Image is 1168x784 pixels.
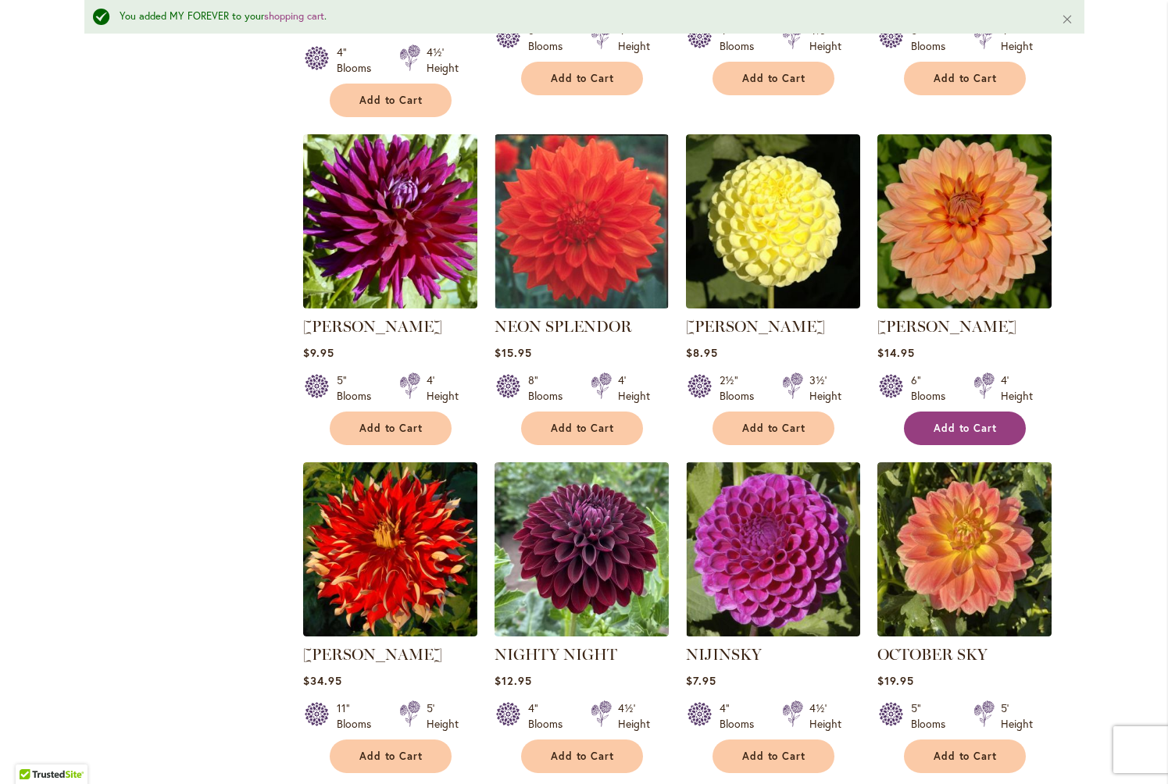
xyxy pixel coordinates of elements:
span: Add to Cart [742,72,806,85]
img: Nighty Night [495,462,669,636]
div: 4' Height [1001,372,1033,404]
a: NADINE JESSIE [303,297,477,312]
div: 2½" Blooms [720,372,763,404]
span: $8.95 [686,345,718,360]
a: October Sky [877,625,1052,640]
a: NIGHTY NIGHT [495,645,617,664]
div: 5' Height [1001,700,1033,732]
a: [PERSON_NAME] [877,317,1016,336]
span: Add to Cart [934,72,998,85]
div: 5" Blooms [911,700,955,732]
span: $34.95 [303,673,342,688]
a: NIJINSKY [686,645,762,664]
button: Add to Cart [713,739,834,773]
div: 3½' Height [809,372,841,404]
button: Add to Cart [904,739,1026,773]
span: Add to Cart [934,422,998,435]
button: Add to Cart [330,412,452,445]
a: NETTIE [686,297,860,312]
div: 8" Blooms [528,23,572,54]
span: $12.95 [495,673,532,688]
a: [PERSON_NAME] [686,317,825,336]
span: Add to Cart [551,422,615,435]
div: 5" Blooms [337,372,380,404]
div: 4' Height [427,372,459,404]
div: You added MY FOREVER to your . [120,9,1038,24]
div: 8" Blooms [528,372,572,404]
div: 4½' Height [809,700,841,732]
button: Add to Cart [904,62,1026,95]
a: [PERSON_NAME] [303,317,442,336]
img: October Sky [877,462,1052,636]
button: Add to Cart [713,412,834,445]
iframe: Launch Accessibility Center [12,729,55,772]
div: 4" Blooms [720,700,763,732]
button: Add to Cart [904,412,1026,445]
span: Add to Cart [742,750,806,763]
a: NIJINSKY [686,625,860,640]
span: Add to Cart [551,72,615,85]
img: NIJINSKY [686,462,860,636]
span: Add to Cart [742,422,806,435]
a: [PERSON_NAME] [303,645,442,664]
div: 4½' Height [427,45,459,76]
a: Nicholas [877,297,1052,312]
a: OCTOBER SKY [877,645,988,664]
span: Add to Cart [359,750,423,763]
span: $14.95 [877,345,915,360]
div: 5" Blooms [911,23,955,54]
span: $7.95 [686,673,716,688]
span: $9.95 [303,345,334,360]
span: Add to Cart [934,750,998,763]
a: Nick Sr [303,625,477,640]
img: Nicholas [877,134,1052,308]
img: NETTIE [686,134,860,308]
span: Add to Cart [359,422,423,435]
div: 4" Blooms [337,45,380,76]
div: 4' Height [618,372,650,404]
div: 5' Height [427,700,459,732]
a: Neon Splendor [495,297,669,312]
div: 6" Blooms [911,372,955,404]
img: NADINE JESSIE [303,134,477,308]
span: Add to Cart [551,750,615,763]
a: Nighty Night [495,625,669,640]
div: 4' Height [618,23,650,54]
span: $15.95 [495,345,532,360]
div: 4½' Height [618,700,650,732]
button: Add to Cart [330,739,452,773]
img: Nick Sr [303,462,477,636]
a: shopping cart [264,9,324,23]
button: Add to Cart [330,84,452,117]
div: 11" Blooms [337,700,380,732]
span: $19.95 [877,673,914,688]
div: 4" Blooms [720,23,763,54]
button: Add to Cart [521,412,643,445]
div: 4½' Height [809,23,841,54]
div: 4' Height [1001,23,1033,54]
button: Add to Cart [713,62,834,95]
a: NEON SPLENDOR [495,317,632,336]
div: 4" Blooms [528,700,572,732]
button: Add to Cart [521,739,643,773]
img: Neon Splendor [495,134,669,308]
span: Add to Cart [359,94,423,107]
button: Add to Cart [521,62,643,95]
